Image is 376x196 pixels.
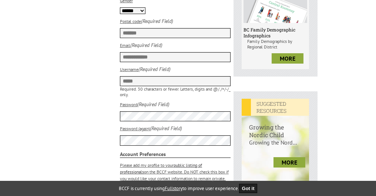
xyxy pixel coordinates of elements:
a: more [273,157,305,168]
i: (Required Field) [150,125,182,132]
label: Password [120,102,137,107]
h6: BC Family Demographic Infographics [244,27,307,38]
i: (Required Field) [130,42,162,48]
label: Email [120,43,130,48]
a: public listing of professionals [120,162,202,175]
p: Required. 30 characters or fewer. Letters, digits and @/./+/-/_ only. [120,86,231,97]
h6: Growing the Nordic Child [242,116,309,139]
label: Username [120,67,138,72]
strong: Account Preferences [120,151,231,158]
p: Family Demographics by Regional District [244,38,307,50]
p: Growing the Nord... [242,139,309,153]
i: (Required Field) [137,101,169,108]
button: Got it [239,184,258,193]
em: SUGGESTED RESOURCES [242,99,309,116]
i: (Required Field) [138,66,171,72]
label: Please add my profile to your on the BCCF website. Do NOT check this box if you would like your c... [120,162,229,181]
a: Fullstory [165,185,182,192]
label: Password (again) [120,126,150,131]
a: more [272,53,303,64]
i: (Required Field) [141,18,173,24]
label: Postal code [120,18,141,24]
